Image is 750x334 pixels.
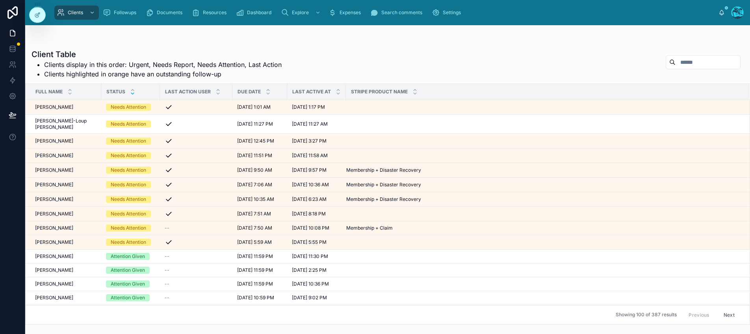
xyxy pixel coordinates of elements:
[111,280,145,288] div: Attention Given
[35,239,97,245] a: [PERSON_NAME]
[106,267,155,274] a: Attention Given
[368,6,428,20] a: Search comments
[165,295,169,301] span: --
[237,182,272,188] span: [DATE] 7:06 AM
[237,104,282,110] a: [DATE] 1:01 AM
[35,118,97,130] a: [PERSON_NAME]-Loup [PERSON_NAME]
[111,121,146,128] div: Needs Attention
[106,89,125,95] span: Status
[292,138,327,144] span: [DATE] 3:27 PM
[35,196,97,202] a: [PERSON_NAME]
[292,253,341,260] a: [DATE] 11:30 PM
[326,6,366,20] a: Expenses
[237,104,271,110] span: [DATE] 1:01 AM
[237,267,273,273] span: [DATE] 11:59 PM
[237,225,282,231] a: [DATE] 7:50 AM
[292,152,341,159] a: [DATE] 11:58 AM
[346,167,421,173] span: Membership + Disaster Recovery
[100,6,142,20] a: Followups
[35,239,73,245] span: [PERSON_NAME]
[234,6,277,20] a: Dashboard
[237,196,282,202] a: [DATE] 10:35 AM
[111,239,146,246] div: Needs Attention
[292,239,327,245] span: [DATE] 5:55 PM
[292,253,328,260] span: [DATE] 11:30 PM
[351,89,408,95] span: Stripe Product Name
[35,225,73,231] span: [PERSON_NAME]
[35,138,97,144] a: [PERSON_NAME]
[346,196,739,202] a: Membership + Disaster Recovery
[237,239,282,245] a: [DATE] 5:59 AM
[237,281,273,287] span: [DATE] 11:59 PM
[237,167,272,173] span: [DATE] 9:50 AM
[35,295,97,301] a: [PERSON_NAME]
[111,137,146,145] div: Needs Attention
[443,9,461,16] span: Settings
[237,182,282,188] a: [DATE] 7:06 AM
[111,225,146,232] div: Needs Attention
[106,137,155,145] a: Needs Attention
[111,181,146,188] div: Needs Attention
[35,253,73,260] span: [PERSON_NAME]
[237,211,282,217] a: [DATE] 7:51 AM
[35,104,97,110] a: [PERSON_NAME]
[35,167,97,173] a: [PERSON_NAME]
[114,9,136,16] span: Followups
[292,211,341,217] a: [DATE] 8:18 PM
[106,167,155,174] a: Needs Attention
[237,152,282,159] a: [DATE] 11:51 PM
[165,253,169,260] span: --
[35,211,97,217] a: [PERSON_NAME]
[292,281,329,287] span: [DATE] 10:36 PM
[106,294,155,301] a: Attention Given
[292,167,341,173] a: [DATE] 9:57 PM
[346,225,739,231] a: Membership + Claim
[237,167,282,173] a: [DATE] 9:50 AM
[292,281,341,287] a: [DATE] 10:36 PM
[292,196,327,202] span: [DATE] 6:23 AM
[238,89,261,95] span: Due Date
[237,121,273,127] span: [DATE] 11:27 PM
[203,9,226,16] span: Resources
[35,211,73,217] span: [PERSON_NAME]
[106,196,155,203] a: Needs Attention
[111,152,146,159] div: Needs Attention
[165,225,169,231] span: --
[292,225,341,231] a: [DATE] 10:08 PM
[247,9,271,16] span: Dashboard
[35,104,73,110] span: [PERSON_NAME]
[165,295,228,301] a: --
[292,239,341,245] a: [DATE] 5:55 PM
[292,267,341,273] a: [DATE] 2:25 PM
[292,138,341,144] a: [DATE] 3:27 PM
[189,6,232,20] a: Resources
[292,104,341,110] a: [DATE] 1:17 PM
[237,295,282,301] a: [DATE] 10:59 PM
[111,253,145,260] div: Attention Given
[237,225,272,231] span: [DATE] 7:50 AM
[111,167,146,174] div: Needs Attention
[381,9,422,16] span: Search comments
[50,4,718,21] div: scrollable content
[35,267,73,273] span: [PERSON_NAME]
[165,225,228,231] a: --
[106,225,155,232] a: Needs Attention
[111,267,145,274] div: Attention Given
[292,9,309,16] span: Explore
[346,196,421,202] span: Membership + Disaster Recovery
[44,69,282,79] li: Clients highlighted in orange have an outstanding follow-up
[292,182,341,188] a: [DATE] 10:36 AM
[165,253,228,260] a: --
[106,239,155,246] a: Needs Attention
[237,281,282,287] a: [DATE] 11:59 PM
[237,121,282,127] a: [DATE] 11:27 PM
[35,281,73,287] span: [PERSON_NAME]
[292,104,325,110] span: [DATE] 1:17 PM
[346,167,739,173] a: Membership + Disaster Recovery
[111,294,145,301] div: Attention Given
[35,281,97,287] a: [PERSON_NAME]
[44,60,282,69] li: Clients display in this order: Urgent, Needs Report, Needs Attention, Last Action
[54,6,99,20] a: Clients
[292,152,328,159] span: [DATE] 11:58 AM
